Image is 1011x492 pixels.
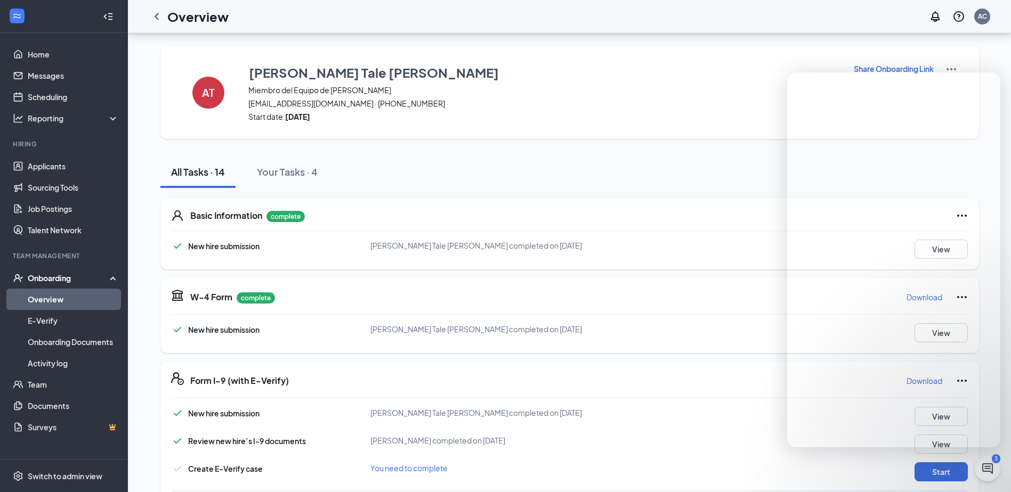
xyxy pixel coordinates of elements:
a: Talent Network [28,219,119,241]
a: Scheduling [28,86,119,108]
div: Your Tasks · 4 [257,165,318,178]
span: [PERSON_NAME] Tale [PERSON_NAME] completed on [DATE] [370,408,582,417]
span: [PERSON_NAME] Tale [PERSON_NAME] completed on [DATE] [370,324,582,334]
iframe: Intercom live chat [975,456,1000,481]
span: [PERSON_NAME] completed on [DATE] [370,436,505,445]
h1: Overview [167,7,229,26]
svg: Checkmark [171,323,184,336]
a: Applicants [28,155,119,177]
svg: QuestionInfo [952,10,965,23]
div: AC [978,12,987,21]
div: Team Management [13,251,117,260]
svg: Checkmark [171,240,184,252]
a: Activity log [28,352,119,374]
span: New hire submission [188,408,260,418]
div: 3 [992,454,1000,463]
iframe: Intercom live chat [787,72,1000,447]
span: Review new hire’s I-9 documents [188,436,306,446]
svg: TaxGovernmentIcon [171,289,184,301]
h4: AT [202,89,215,96]
svg: User [171,209,184,222]
div: Switch to admin view [28,471,102,481]
svg: Notifications [929,10,942,23]
a: Job Postings [28,198,119,219]
span: New hire submission [188,325,260,334]
svg: Collapse [103,11,114,22]
svg: Checkmark [171,462,184,475]
strong: [DATE] [285,112,310,121]
a: Onboarding Documents [28,331,119,352]
a: Home [28,44,119,65]
p: complete [266,211,305,222]
svg: FormI9EVerifyIcon [171,372,184,385]
h5: Basic Information [190,210,262,222]
p: Share Onboarding Link [854,63,934,74]
svg: Checkmark [171,434,184,447]
svg: WorkstreamLogo [12,11,22,21]
span: You need to complete [370,463,448,473]
div: Onboarding [28,273,110,283]
div: Hiring [13,140,117,149]
a: Team [28,374,119,395]
a: Documents [28,395,119,416]
div: Reporting [28,113,119,124]
button: Share Onboarding Link [853,63,934,75]
a: Overview [28,289,119,310]
svg: UserCheck [13,273,23,283]
svg: Analysis [13,113,23,124]
span: [EMAIL_ADDRESS][DOMAIN_NAME] · [PHONE_NUMBER] [248,98,840,109]
a: E-Verify [28,310,119,331]
a: SurveysCrown [28,416,119,438]
span: Create E-Verify case [188,464,263,473]
svg: Checkmark [171,407,184,420]
button: AT [182,63,235,122]
a: Messages [28,65,119,86]
svg: ChevronLeft [150,10,163,23]
a: Sourcing Tools [28,177,119,198]
p: complete [237,292,275,304]
h5: Form I-9 (with E-Verify) [190,375,289,387]
button: [PERSON_NAME] Tale [PERSON_NAME] [248,63,840,82]
span: [PERSON_NAME] Tale [PERSON_NAME] completed on [DATE] [370,241,582,250]
h3: [PERSON_NAME] Tale [PERSON_NAME] [249,63,499,81]
span: New hire submission [188,241,260,251]
div: All Tasks · 14 [171,165,225,178]
img: More Actions [945,63,958,76]
button: Start [915,462,968,481]
h5: W-4 Form [190,291,232,303]
span: Start date: [248,111,840,122]
span: Miembro del Equipo de [PERSON_NAME] [248,85,840,95]
svg: Settings [13,471,23,481]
